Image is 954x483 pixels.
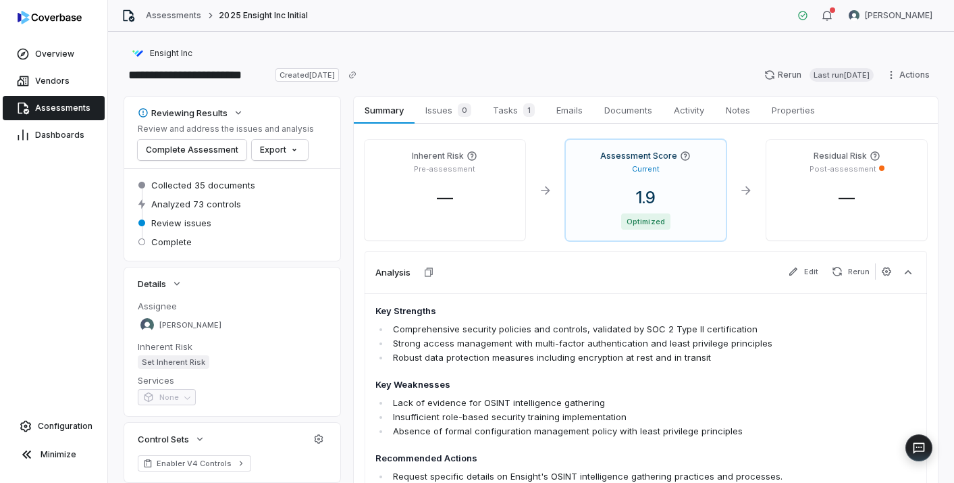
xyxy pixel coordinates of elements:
span: Ensight Inc [150,48,192,59]
button: Rerun [826,263,875,280]
img: Sean Wozniak avatar [849,10,859,21]
span: Overview [35,49,74,59]
li: Comprehensive security policies and controls, validated by SOC 2 Type II certification [390,322,808,336]
p: Review and address the issues and analysis [138,124,314,134]
li: Insufficient role-based security training implementation [390,410,808,424]
button: Control Sets [134,427,209,451]
h3: Analysis [375,266,410,278]
button: RerunLast run[DATE] [756,65,882,85]
p: Pre-assessment [414,164,475,174]
span: [PERSON_NAME] [865,10,932,21]
span: — [426,188,464,207]
span: — [828,188,866,207]
button: Copy link [340,63,365,87]
span: Minimize [41,449,76,460]
span: Last run [DATE] [810,68,874,82]
span: Collected 35 documents [151,179,255,191]
a: Configuration [5,414,102,438]
span: Tasks [487,101,540,120]
h4: Assessment Score [600,151,677,161]
span: Activity [668,101,710,119]
h4: Recommended Actions [375,452,808,465]
span: Optimized [621,213,670,230]
h4: Residual Risk [814,151,867,161]
li: Strong access management with multi-factor authentication and least privilege principles [390,336,808,351]
p: Current [632,164,660,174]
span: Details [138,278,166,290]
a: Overview [3,42,105,66]
span: Dashboards [35,130,84,141]
button: Sean Wozniak avatar[PERSON_NAME] [841,5,940,26]
button: Edit [783,263,824,280]
span: Control Sets [138,433,189,445]
span: Review issues [151,217,211,229]
span: 2025 Ensight Inc Initial [219,10,308,21]
span: Enabler V4 Controls [157,458,232,469]
a: Vendors [3,69,105,93]
span: Summary [359,101,408,119]
span: [PERSON_NAME] [159,320,221,330]
h4: Key Strengths [375,305,808,318]
button: Reviewing Results [134,101,248,125]
img: Sean Wozniak avatar [140,318,154,332]
a: Assessments [146,10,201,21]
span: Documents [599,101,658,119]
dt: Assignee [138,300,327,312]
span: Vendors [35,76,70,86]
dt: Inherent Risk [138,340,327,353]
span: Assessments [35,103,90,113]
a: Dashboards [3,123,105,147]
span: Configuration [38,421,92,432]
img: logo-D7KZi-bG.svg [18,11,82,24]
span: Notes [720,101,756,119]
button: Minimize [5,441,102,468]
button: Details [134,272,186,296]
li: Lack of evidence for OSINT intelligence gathering [390,396,808,410]
li: Absence of formal configuration management policy with least privilege principles [390,424,808,438]
button: Complete Assessment [138,140,246,160]
h4: Inherent Risk [412,151,464,161]
span: Set Inherent Risk [138,355,209,369]
span: 0 [458,103,471,117]
span: Complete [151,236,192,248]
button: Export [252,140,308,160]
button: Actions [882,65,938,85]
div: Reviewing Results [138,107,228,119]
a: Enabler V4 Controls [138,455,251,472]
li: Robust data protection measures including encryption at rest and in transit [390,351,808,365]
button: https://ensightcloud.com/Ensight Inc [127,41,196,66]
dt: Services [138,374,327,386]
span: 1 [523,103,535,117]
span: Created [DATE] [275,68,339,82]
span: Emails [551,101,588,119]
span: Analyzed 73 controls [151,198,241,210]
h4: Key Weaknesses [375,378,808,392]
a: Assessments [3,96,105,120]
span: Properties [766,101,820,119]
span: 1.9 [625,188,666,207]
p: Post-assessment [810,164,876,174]
span: Issues [420,101,477,120]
